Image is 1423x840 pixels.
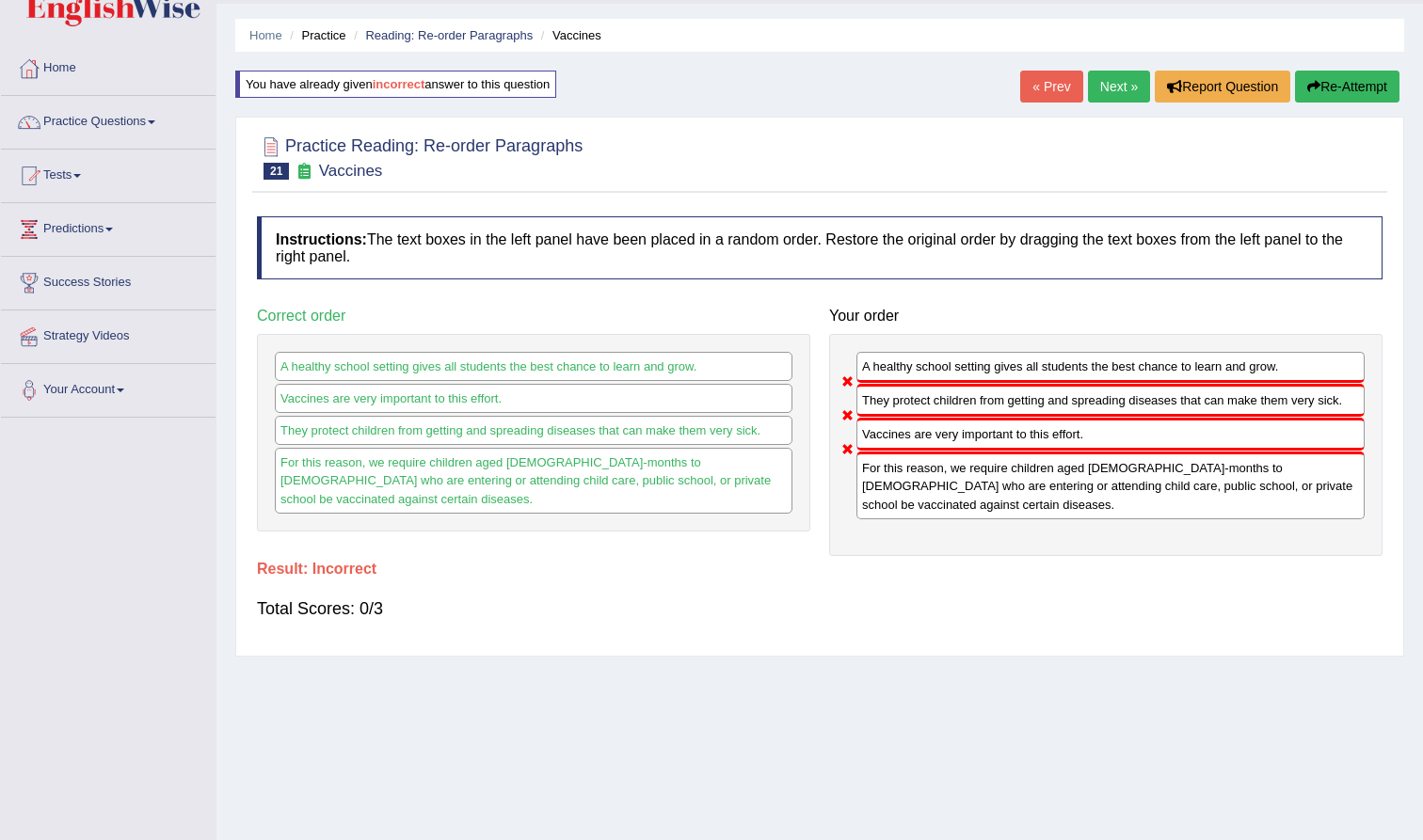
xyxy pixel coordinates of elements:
[1,203,216,250] a: Predictions
[275,384,792,413] div: Vaccines are very important to this effort.
[1155,71,1290,103] button: Report Question
[1,96,216,143] a: Practice Questions
[235,71,556,98] div: You have already given answer to this question
[257,308,810,325] h4: Correct order
[257,561,1383,578] h4: Result:
[257,133,583,180] h2: Practice Reading: Re-order Paragraphs
[856,352,1365,383] div: A healthy school setting gives all students the best chance to learn and grow.
[365,28,533,42] a: Reading: Re-order Paragraphs
[536,26,601,44] li: Vaccines
[1020,71,1082,103] a: « Prev
[856,452,1365,518] div: For this reason, we require children aged [DEMOGRAPHIC_DATA]-months to [DEMOGRAPHIC_DATA] who are...
[294,163,313,181] small: Exam occurring question
[829,308,1383,325] h4: Your order
[1295,71,1399,103] button: Re-Attempt
[249,28,282,42] a: Home
[275,352,792,381] div: A healthy school setting gives all students the best chance to learn and grow.
[1,150,216,197] a: Tests
[1088,71,1150,103] a: Next »
[319,162,383,180] small: Vaccines
[275,448,792,513] div: For this reason, we require children aged [DEMOGRAPHIC_DATA]-months to [DEMOGRAPHIC_DATA] who are...
[373,77,425,91] b: incorrect
[1,42,216,89] a: Home
[856,384,1365,417] div: They protect children from getting and spreading diseases that can make them very sick.
[276,231,367,247] b: Instructions:
[1,257,216,304] a: Success Stories
[275,416,792,445] div: They protect children from getting and spreading diseases that can make them very sick.
[257,216,1383,279] h4: The text boxes in the left panel have been placed in a random order. Restore the original order b...
[1,364,216,411] a: Your Account
[1,310,216,357] a: Strategy Videos
[264,163,289,180] span: 21
[856,418,1365,451] div: Vaccines are very important to this effort.
[285,26,345,44] li: Practice
[257,586,1383,631] div: Total Scores: 0/3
